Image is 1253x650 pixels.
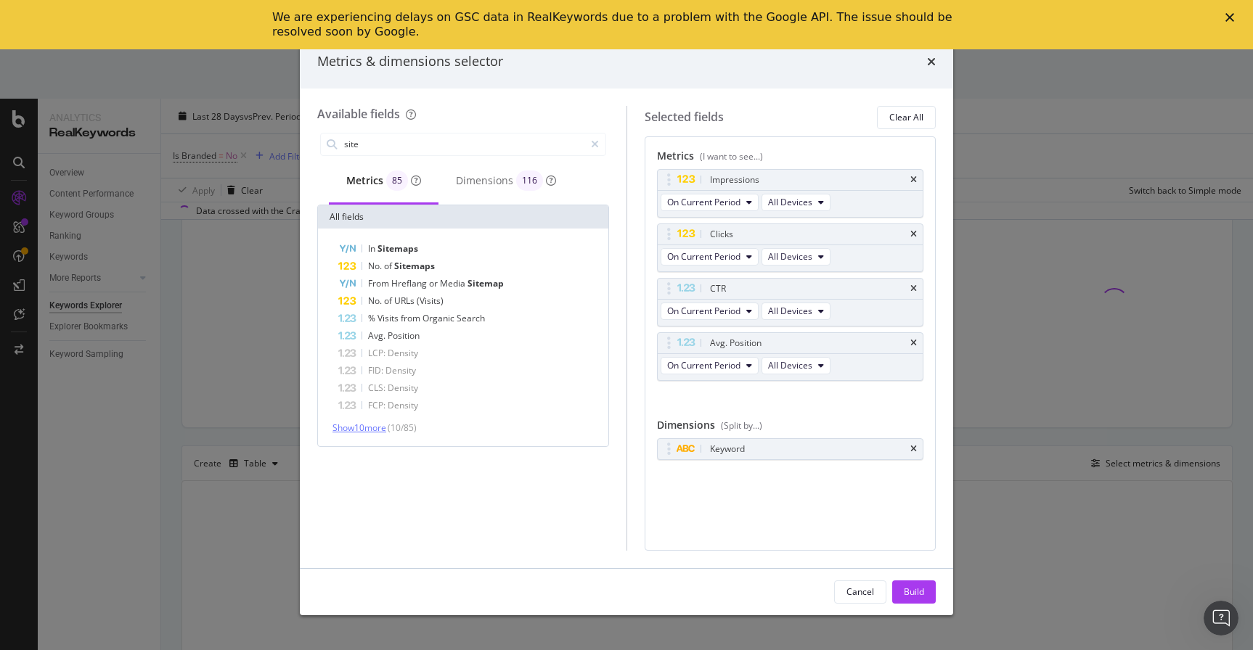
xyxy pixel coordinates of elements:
button: On Current Period [661,248,759,266]
div: Available fields [317,106,400,122]
span: Visits [377,312,401,324]
div: times [927,52,936,71]
span: Organic [423,312,457,324]
div: times [910,445,917,453]
div: brand label [516,170,543,191]
div: Keyword [710,442,745,456]
button: On Current Period [661,194,759,211]
span: Density [388,382,418,394]
span: FCP: [368,399,388,411]
button: Cancel [834,580,886,604]
span: LCP: [368,347,388,359]
div: times [910,284,917,293]
span: (Visits) [417,295,444,307]
span: Show 10 more [332,421,386,434]
span: Search [457,312,485,324]
div: (I want to see...) [700,150,763,162]
span: CLS: [368,382,388,394]
div: All fields [318,205,608,229]
div: brand label [386,170,408,191]
div: Clear All [889,111,923,123]
span: No. [368,260,384,272]
button: All Devices [762,248,830,266]
div: Close [1225,13,1240,22]
span: On Current Period [667,305,740,317]
span: Position [388,329,420,342]
span: ( 10 / 85 ) [388,421,417,434]
button: All Devices [762,194,830,211]
span: Density [388,399,418,411]
div: Metrics [657,149,924,169]
button: On Current Period [661,357,759,374]
span: On Current Period [667,359,740,371]
div: CTRtimesOn Current PeriodAll Devices [657,278,924,326]
div: Cancel [846,585,874,598]
span: Avg. [368,329,388,342]
div: Avg. Position [710,336,762,350]
div: times [910,339,917,347]
span: All Devices [768,250,812,263]
span: On Current Period [667,250,740,263]
div: times [910,176,917,184]
input: Search by field name [343,133,584,155]
div: modal [300,35,953,615]
div: Metrics [346,170,421,191]
span: Sitemaps [377,242,418,255]
span: or [429,277,440,289]
span: All Devices [768,359,812,371]
button: All Devices [762,357,830,374]
iframe: Intercom live chat [1204,601,1238,635]
span: All Devices [768,305,812,317]
span: From [368,277,391,289]
button: Build [892,580,936,604]
span: from [401,312,423,324]
button: Clear All [877,106,936,129]
span: In [368,242,377,255]
div: Metrics & dimensions selector [317,52,503,71]
span: of [384,295,394,307]
span: URLs [394,295,417,307]
span: No. [368,295,384,307]
div: Build [904,585,924,598]
span: Media [440,277,468,289]
button: All Devices [762,303,830,320]
div: (Split by...) [721,419,762,432]
span: 116 [522,176,537,185]
span: of [384,260,394,272]
div: Keywordtimes [657,438,924,460]
div: Dimensions [657,418,924,438]
div: ClickstimesOn Current PeriodAll Devices [657,223,924,272]
button: On Current Period [661,303,759,320]
span: Density [388,347,418,359]
div: Impressions [710,173,759,187]
span: 85 [392,176,402,185]
div: ImpressionstimesOn Current PeriodAll Devices [657,169,924,218]
div: Selected fields [645,109,724,126]
div: Avg. PositiontimesOn Current PeriodAll Devices [657,332,924,381]
span: On Current Period [667,196,740,208]
div: We are experiencing delays on GSC data in RealKeywords due to a problem with the Google API. The ... [272,10,958,39]
div: CTR [710,281,726,296]
div: times [910,230,917,239]
span: Density [385,364,416,377]
span: All Devices [768,196,812,208]
span: % [368,312,377,324]
span: FID: [368,364,385,377]
span: Sitemap [468,277,504,289]
div: Dimensions [456,170,556,191]
span: Sitemaps [394,260,435,272]
span: Hreflang [391,277,429,289]
div: Clicks [710,227,733,242]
